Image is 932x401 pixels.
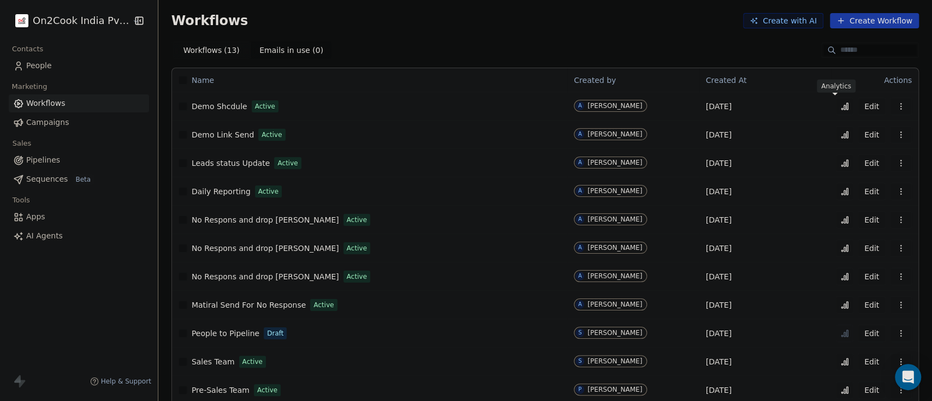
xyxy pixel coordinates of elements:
button: Edit [858,98,886,115]
span: [DATE] [706,243,732,254]
a: Demo Shcdule [192,101,247,112]
span: Demo Shcdule [192,102,247,111]
a: Workflows [9,94,149,112]
div: S [578,357,581,366]
span: Name [192,75,214,86]
div: [PERSON_NAME] [587,329,642,337]
span: No Respons and drop [PERSON_NAME] [192,244,339,253]
a: Leads status Update [192,158,270,169]
a: No Respons and drop [PERSON_NAME] [192,214,339,225]
span: [DATE] [706,158,732,169]
span: [DATE] [706,300,732,310]
a: Edit [858,325,886,342]
span: [DATE] [706,356,732,367]
div: [PERSON_NAME] [587,244,642,252]
button: Edit [858,154,886,172]
a: Campaigns [9,113,149,131]
div: A [578,130,582,139]
span: Pipelines [26,154,60,166]
button: Create Workflow [830,13,919,28]
span: Tools [8,192,34,208]
span: Active [313,300,334,310]
span: Beta [72,174,94,185]
div: A [578,101,582,110]
a: Help & Support [90,377,151,386]
span: Active [242,357,263,367]
div: A [578,187,582,195]
a: Edit [858,353,886,370]
span: Active [347,243,367,253]
span: Active [347,272,367,282]
button: Create with AI [743,13,823,28]
a: No Respons and drop [PERSON_NAME] [192,243,339,254]
span: Marketing [7,79,52,95]
a: People to Pipeline [192,328,259,339]
div: A [578,215,582,224]
div: A [578,300,582,309]
span: Daily Reporting [192,187,251,196]
span: People to Pipeline [192,329,259,338]
div: P [578,385,581,394]
span: [DATE] [706,328,732,339]
div: S [578,328,581,337]
a: No Respons and drop [PERSON_NAME] [192,271,339,282]
span: Active [257,385,277,395]
span: On2Cook India Pvt. Ltd. [33,14,129,28]
span: Emails in use ( 0 ) [259,45,323,56]
span: Help & Support [101,377,151,386]
span: Contacts [7,41,48,57]
button: Edit [858,126,886,143]
span: People [26,60,52,71]
div: [PERSON_NAME] [587,102,642,110]
span: No Respons and drop [PERSON_NAME] [192,272,339,281]
button: On2Cook India Pvt. Ltd. [13,11,125,30]
span: Active [258,187,278,196]
span: Created by [574,76,616,85]
span: No Respons and drop [PERSON_NAME] [192,216,339,224]
span: [DATE] [706,385,732,396]
div: [PERSON_NAME] [587,386,642,393]
span: Workflows [171,13,248,28]
span: Active [347,215,367,225]
div: [PERSON_NAME] [587,301,642,308]
span: Active [255,101,275,111]
span: Active [262,130,282,140]
button: Edit [858,381,886,399]
div: [PERSON_NAME] [587,159,642,166]
button: Edit [858,296,886,314]
a: People [9,57,149,75]
img: on2cook%20logo-04%20copy.jpg [15,14,28,27]
a: Edit [858,240,886,257]
div: A [578,158,582,167]
a: Apps [9,208,149,226]
span: Actions [884,76,912,85]
div: [PERSON_NAME] [587,272,642,280]
a: Matiral Send For No Response [192,300,306,310]
a: AI Agents [9,227,149,245]
a: Edit [858,268,886,285]
a: Demo Link Send [192,129,254,140]
button: Edit [858,183,886,200]
a: Daily Reporting [192,186,251,197]
span: [DATE] [706,271,732,282]
a: SequencesBeta [9,170,149,188]
span: Demo Link Send [192,130,254,139]
span: Workflows [26,98,66,109]
span: Apps [26,211,45,223]
div: Open Intercom Messenger [895,364,921,390]
span: [DATE] [706,186,732,197]
span: [DATE] [706,129,732,140]
div: [PERSON_NAME] [587,130,642,138]
div: [PERSON_NAME] [587,187,642,195]
p: Analytics [821,82,851,91]
span: Sequences [26,173,68,185]
div: A [578,243,582,252]
span: Matiral Send For No Response [192,301,306,309]
span: Leads status Update [192,159,270,167]
a: Edit [858,211,886,229]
